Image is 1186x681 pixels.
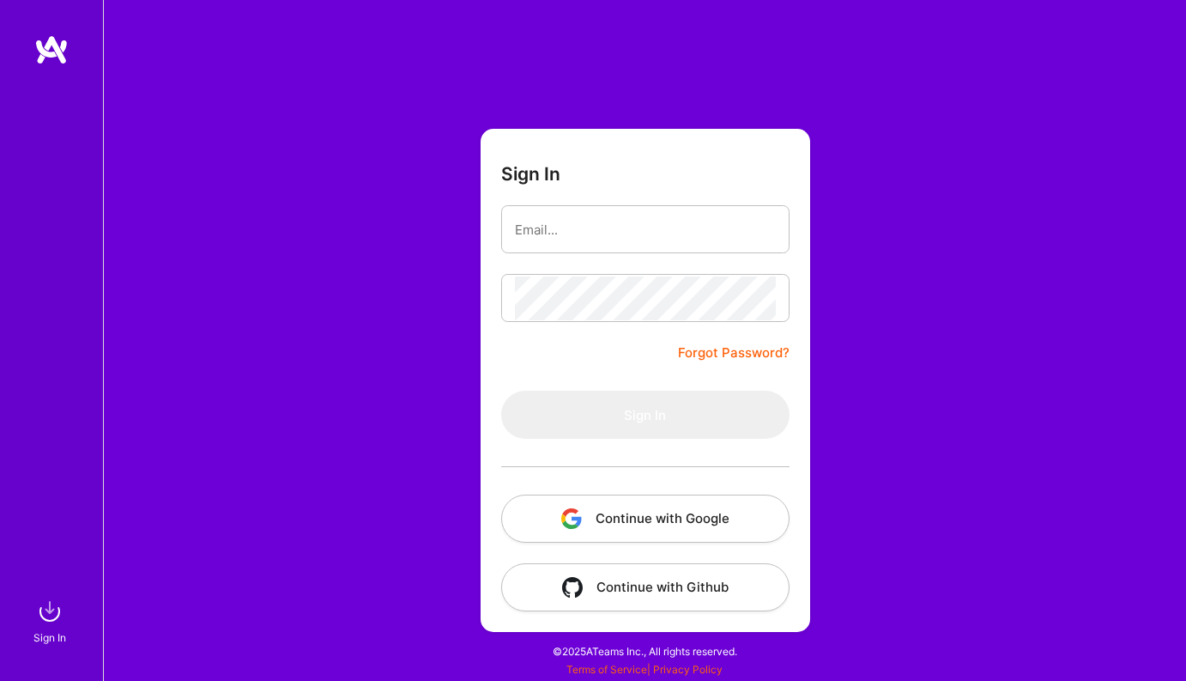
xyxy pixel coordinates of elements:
[515,208,776,252] input: Email...
[501,495,790,543] button: Continue with Google
[561,508,582,529] img: icon
[36,594,67,647] a: sign inSign In
[33,594,67,629] img: sign in
[562,577,583,598] img: icon
[501,563,790,611] button: Continue with Github
[678,343,790,363] a: Forgot Password?
[566,663,647,676] a: Terms of Service
[501,163,560,185] h3: Sign In
[566,663,723,676] span: |
[653,663,723,676] a: Privacy Policy
[34,34,69,65] img: logo
[103,629,1186,672] div: © 2025 ATeams Inc., All rights reserved.
[33,629,66,647] div: Sign In
[501,391,790,439] button: Sign In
